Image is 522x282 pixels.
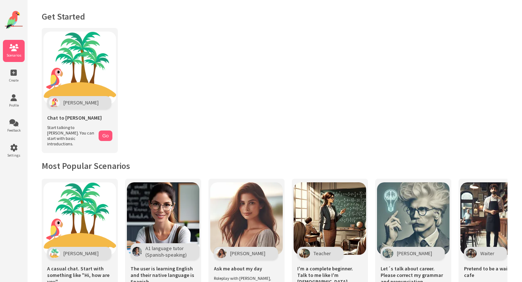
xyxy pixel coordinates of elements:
img: Scenario Image [294,182,366,255]
span: A1 language tutor (Spanish-speaking) [145,245,187,258]
img: Scenario Image [210,182,283,255]
img: Chat with Polly [43,32,116,104]
h2: Most Popular Scenarios [42,160,507,171]
span: Settings [3,153,25,158]
span: Chat to [PERSON_NAME] [47,115,102,121]
img: Character [382,249,393,258]
span: Scenarios [3,53,25,58]
img: Scenario Image [377,182,449,255]
img: Polly [49,98,60,107]
img: Character [466,249,477,258]
span: Profile [3,103,25,108]
img: Scenario Image [127,182,199,255]
span: Start talking to [PERSON_NAME]. You can start with basic introductions. [47,125,95,146]
span: [PERSON_NAME] [63,250,99,257]
img: Character [49,249,60,258]
img: Character [132,247,142,256]
span: Waiter [480,250,494,257]
span: [PERSON_NAME] [397,250,432,257]
button: Go [99,130,112,141]
img: Character [216,249,227,258]
span: Teacher [314,250,331,257]
h1: Get Started [42,11,507,22]
img: Scenario Image [43,182,116,255]
img: Character [299,249,310,258]
span: [PERSON_NAME] [63,99,99,106]
span: Create [3,78,25,83]
span: [PERSON_NAME] [230,250,265,257]
span: Feedback [3,128,25,133]
img: Website Logo [5,11,23,29]
span: Ask me about my day [214,265,262,272]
